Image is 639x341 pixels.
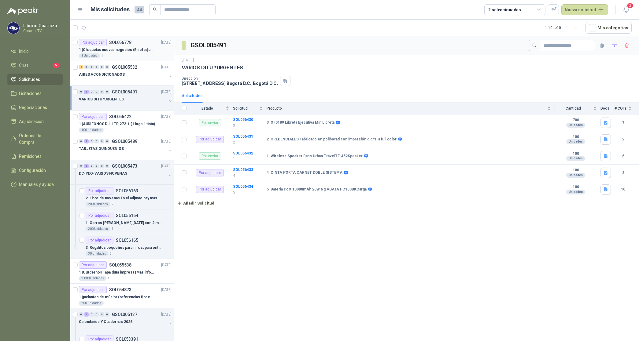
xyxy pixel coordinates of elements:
[233,151,253,155] a: SOL056432
[79,96,124,102] p: VARIOS DITU *URGENTES
[555,106,592,111] span: Cantidad
[7,74,63,85] a: Solicitudes
[190,106,224,111] span: Estado
[7,88,63,99] a: Licitaciones
[79,319,132,325] p: Calendarios Y Cuadernos 2026
[89,164,94,168] div: 0
[94,164,99,168] div: 0
[182,76,278,81] p: Dirección
[161,40,172,45] p: [DATE]
[89,65,94,69] div: 0
[19,48,29,55] span: Inicio
[600,103,615,114] th: Docs
[233,140,263,145] p: 2
[182,57,194,63] p: [DATE]
[233,134,253,139] b: SOL056431
[19,104,47,111] span: Negociaciones
[79,162,173,182] a: 0 3 0 0 0 0 GSOL005473[DATE] DC-PDO-VARIOS NOVENAS
[105,312,109,317] div: 0
[86,187,113,194] div: Por adjudicar
[112,227,113,231] p: 1
[105,164,109,168] div: 0
[112,90,137,94] p: GSOL005491
[233,103,267,114] th: Solicitud
[116,189,138,193] p: SOL056163
[79,139,83,143] div: 0
[7,102,63,113] a: Negociaciones
[199,119,221,126] div: Por enviar
[615,187,632,192] b: 10
[84,312,89,317] div: 3
[86,237,113,244] div: Por adjudicar
[545,23,581,33] div: 1 - 10 de 10
[79,276,106,281] div: 2.000 Unidades
[94,90,99,94] div: 0
[94,139,99,143] div: 0
[84,65,89,69] div: 0
[70,234,174,259] a: Por adjudicarSOL0561653 |Regalitos pequeños para niños, para entrega en las novenas En el adjunto...
[19,132,57,146] span: Órdenes de Compra
[161,139,172,144] p: [DATE]
[7,151,63,162] a: Remisiones
[53,63,59,68] span: 5
[233,106,258,111] span: Solicitud
[174,198,639,209] a: Añadir Solicitud
[153,7,157,12] span: search
[90,5,130,14] h1: Mis solicitudes
[267,187,367,192] b: 5 | Bateria Port 10000mAh 20W Ng ADATA PC100BKCarga
[19,181,54,188] span: Manuales y ayuda
[108,276,109,281] p: 1
[566,123,585,128] div: Unidades
[79,261,107,269] div: Por adjudicar
[70,209,174,234] a: Por adjudicarSOL0561641 |Gorros [PERSON_NAME][DATE] con 2 marcas200 Unidades1
[161,89,172,95] p: [DATE]
[86,195,162,201] p: 2 | Libro de novenas En el adjunto hay mas especificaciones
[70,259,174,284] a: Por adjudicarSOL055538[DATE] 1 |Cuadernos Tapa dura impresa (Mas informacion en el adjunto)2.000 ...
[79,39,107,46] div: Por adjudicar
[101,53,103,58] p: 1
[615,170,632,176] b: 3
[161,312,172,317] p: [DATE]
[84,90,89,94] div: 3
[196,186,224,193] div: Por adjudicar
[79,90,83,94] div: 0
[566,190,585,194] div: Unidades
[267,154,363,159] b: 1 | Wireless Speaker Bass Urban TravelTE-452Speaker
[112,312,137,317] p: GSOL005137
[79,128,104,132] div: 100 Unidades
[196,169,224,176] div: Por adjudicar
[555,151,597,156] b: 100
[79,312,83,317] div: 0
[86,245,162,251] p: 3 | Regalitos pequeños para niños, para entrega en las novenas En el adjunto hay mas especificaci...
[100,90,104,94] div: 0
[23,29,61,33] p: Caracol TV
[19,76,40,83] span: Solicitudes
[627,3,633,9] span: 2
[585,22,632,34] button: Mís categorías
[105,65,109,69] div: 0
[555,103,600,114] th: Cantidad
[233,190,263,195] p: 5
[532,43,537,48] span: search
[109,263,131,267] p: SOL055538
[233,168,253,172] b: SOL056433
[233,156,263,162] p: 1
[555,185,597,190] b: 100
[161,64,172,70] p: [DATE]
[116,238,138,242] p: SOL056165
[7,179,63,190] a: Manuales y ayuda
[89,139,94,143] div: 0
[566,173,585,178] div: Unidades
[112,164,137,168] p: GSOL005473
[79,164,83,168] div: 0
[555,135,597,140] b: 100
[555,118,597,123] b: 700
[79,270,155,275] p: 1 | Cuadernos Tapa dura impresa (Mas informacion en el adjunto)
[79,65,83,69] div: 2
[70,284,174,308] a: Por adjudicarSOL054873[DATE] 1 |parlantes de música (referencias Bose o Alexa) CON MARCACION 1 LO...
[112,139,137,143] p: GSOL005489
[182,81,278,86] p: [STREET_ADDRESS] Bogotá D.C. , Bogotá D.C.
[561,4,608,15] button: Nueva solicitud
[110,251,112,256] p: 3
[86,227,110,231] div: 200 Unidades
